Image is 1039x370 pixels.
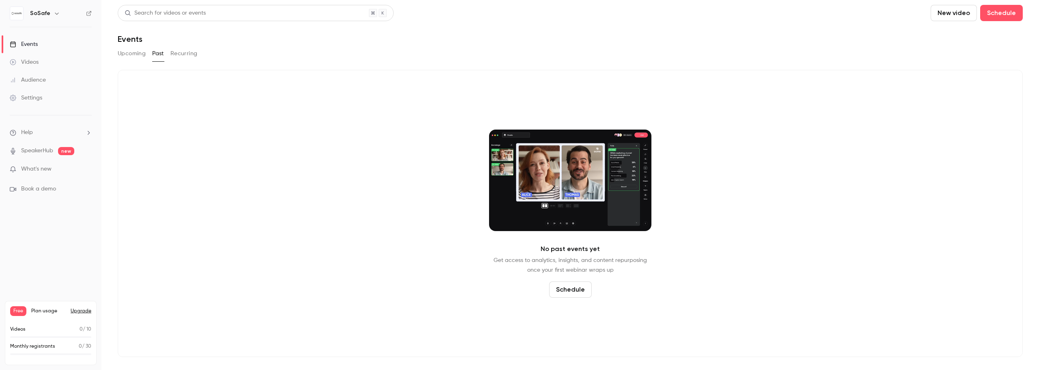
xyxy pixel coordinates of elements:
span: Help [21,128,33,137]
a: SpeakerHub [21,147,53,155]
span: Book a demo [21,185,56,193]
p: Get access to analytics, insights, and content repurposing once your first webinar wraps up [494,255,647,275]
span: 0 [79,344,82,349]
p: No past events yet [541,244,600,254]
button: Schedule [980,5,1023,21]
h6: SoSafe [30,9,50,17]
span: Free [10,306,26,316]
img: SoSafe [10,7,23,20]
span: new [58,147,74,155]
span: 0 [80,327,83,332]
div: Videos [10,58,39,66]
li: help-dropdown-opener [10,128,92,137]
p: Videos [10,326,26,333]
button: Schedule [549,281,592,298]
div: Events [10,40,38,48]
div: Audience [10,76,46,84]
p: Monthly registrants [10,343,55,350]
span: Plan usage [31,308,66,314]
p: / 30 [79,343,91,350]
h1: Events [118,34,142,44]
div: Settings [10,94,42,102]
button: New video [931,5,977,21]
button: Upcoming [118,47,146,60]
button: Recurring [170,47,198,60]
button: Past [152,47,164,60]
div: Search for videos or events [125,9,206,17]
p: / 10 [80,326,91,333]
span: What's new [21,165,52,173]
button: Upgrade [71,308,91,314]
